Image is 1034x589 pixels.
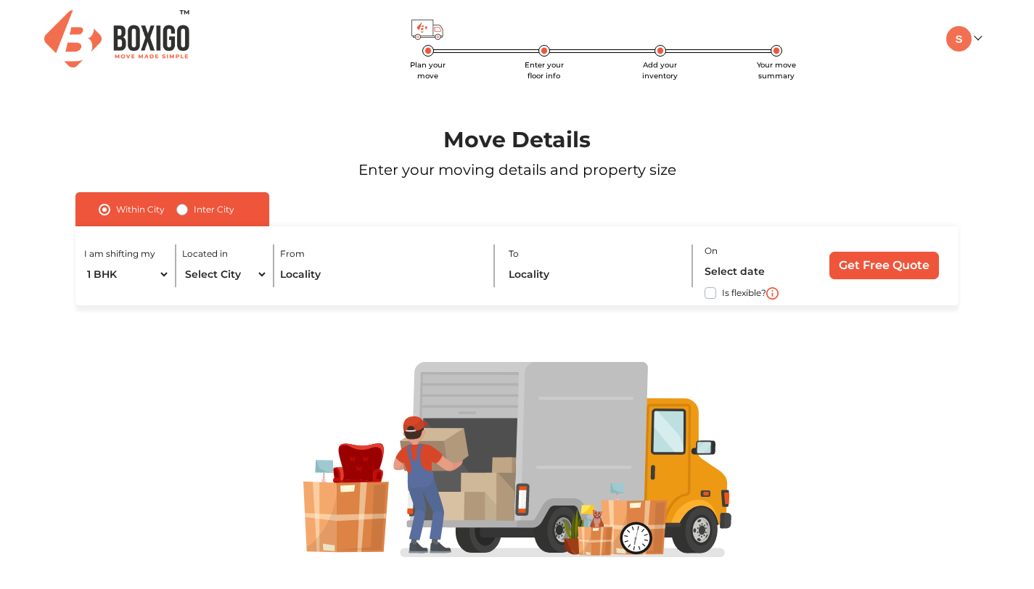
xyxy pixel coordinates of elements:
[280,247,305,260] label: From
[642,60,678,81] span: Add your inventory
[722,284,766,300] label: Is flexible?
[280,262,482,287] input: Locality
[705,244,718,258] label: On
[116,201,165,218] label: Within City
[525,60,564,81] span: Enter your floor info
[410,60,446,81] span: Plan your move
[44,10,189,67] img: Boxigo
[194,201,234,218] label: Inter City
[829,252,939,279] input: Get Free Quote
[509,247,519,260] label: To
[705,259,806,284] input: Select date
[509,262,681,287] input: Locality
[182,247,228,260] label: Located in
[41,159,993,181] p: Enter your moving details and property size
[757,60,796,81] span: Your move summary
[766,287,779,300] img: i
[84,247,155,260] label: I am shifting my
[41,127,993,153] h1: Move Details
